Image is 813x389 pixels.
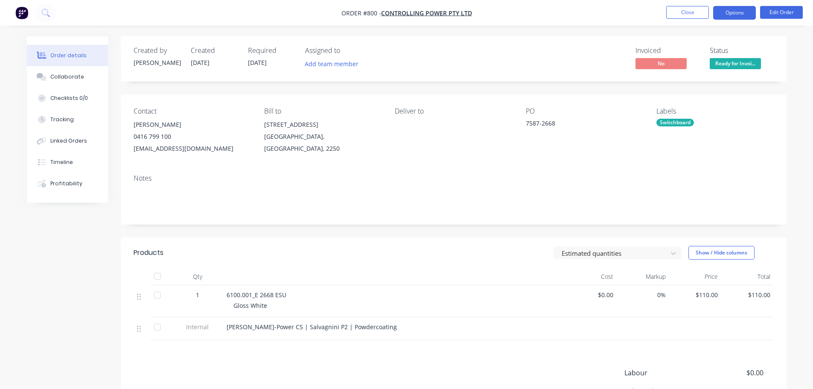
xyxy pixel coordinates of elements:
button: Timeline [27,152,108,173]
div: Qty [172,268,223,285]
span: Ready for Invoi... [710,58,761,69]
div: Tracking [50,116,74,123]
div: Price [669,268,722,285]
div: Order details [50,52,87,59]
button: Order details [27,45,108,66]
div: Linked Orders [50,137,87,145]
button: Add team member [305,58,363,70]
span: Internal [175,322,220,331]
div: Labels [656,107,773,115]
div: [STREET_ADDRESS] [264,119,381,131]
span: $110.00 [673,290,718,299]
span: 1 [196,290,199,299]
div: Invoiced [635,47,699,55]
a: Controlling Power Pty Ltd [381,9,472,17]
div: Checklists 0/0 [50,94,88,102]
div: Collaborate [50,73,84,81]
span: $0.00 [568,290,614,299]
button: Checklists 0/0 [27,88,108,109]
div: PO [526,107,643,115]
div: Created by [134,47,181,55]
div: [PERSON_NAME] [134,119,251,131]
span: No [635,58,687,69]
button: Collaborate [27,66,108,88]
span: [DATE] [191,58,210,67]
div: Markup [617,268,669,285]
div: Total [721,268,774,285]
div: Bill to [264,107,381,115]
span: Gloss White [233,301,267,310]
span: Labour [624,368,700,378]
div: [GEOGRAPHIC_DATA], [GEOGRAPHIC_DATA], 2250 [264,131,381,155]
span: 6100.001_E 2668 ESU [227,291,286,299]
div: Required [248,47,295,55]
button: Close [666,6,709,19]
img: Factory [15,6,28,19]
span: $110.00 [725,290,770,299]
span: [PERSON_NAME]-Power C5 | Salvagnini P2 | Powdercoating [227,323,397,331]
div: [STREET_ADDRESS][GEOGRAPHIC_DATA], [GEOGRAPHIC_DATA], 2250 [264,119,381,155]
div: [EMAIL_ADDRESS][DOMAIN_NAME] [134,143,251,155]
button: Add team member [300,58,363,70]
button: Show / Hide columns [688,246,755,260]
span: $0.00 [700,368,763,378]
button: Ready for Invoi... [710,58,761,71]
div: Contact [134,107,251,115]
span: Order #800 - [341,9,381,17]
button: Edit Order [760,6,803,19]
div: Assigned to [305,47,390,55]
div: [PERSON_NAME] [134,58,181,67]
button: Tracking [27,109,108,130]
span: 0% [620,290,666,299]
div: 7587-2668 [526,119,632,131]
div: Products [134,248,163,258]
div: Cost [565,268,617,285]
div: Notes [134,174,774,182]
div: Timeline [50,158,73,166]
span: [DATE] [248,58,267,67]
div: Deliver to [395,107,512,115]
div: [PERSON_NAME]0416 799 100[EMAIL_ADDRESS][DOMAIN_NAME] [134,119,251,155]
div: 0416 799 100 [134,131,251,143]
button: Linked Orders [27,130,108,152]
button: Profitability [27,173,108,194]
div: Status [710,47,774,55]
button: Options [713,6,756,20]
div: Switchboard [656,119,694,126]
div: Profitability [50,180,82,187]
div: Created [191,47,238,55]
